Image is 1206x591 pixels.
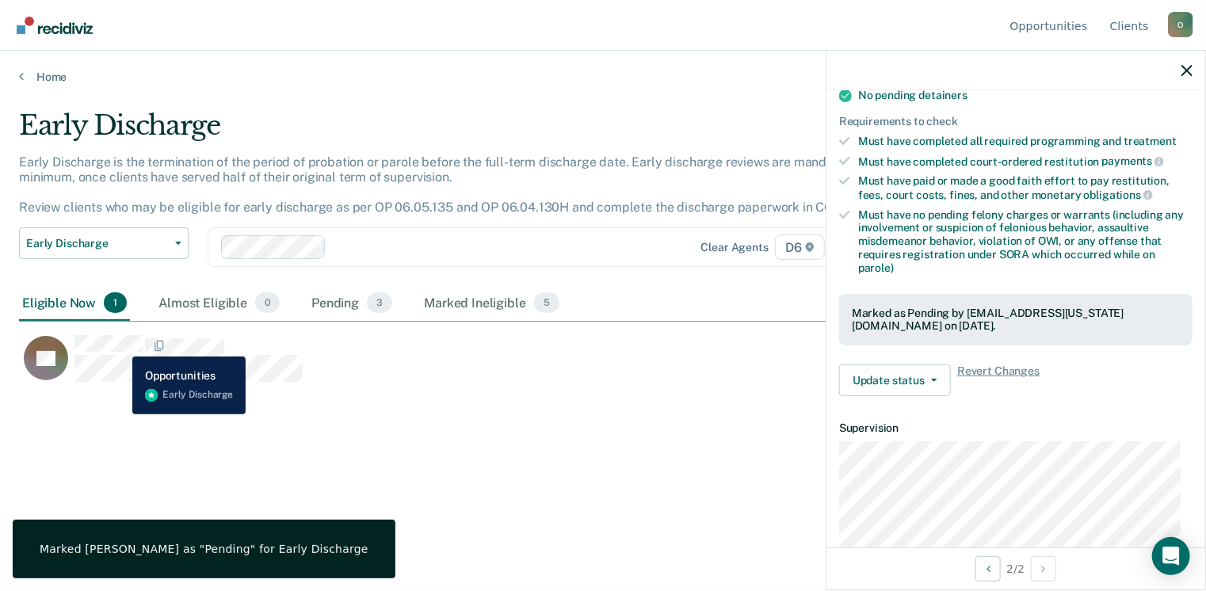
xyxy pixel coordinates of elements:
span: D6 [775,234,825,260]
button: Profile dropdown button [1168,12,1193,37]
span: treatment [1124,135,1177,147]
div: CaseloadOpportunityCell-0501037 [19,334,1041,398]
img: Recidiviz [17,17,93,34]
button: Update status [839,364,951,396]
a: Home [19,70,1187,84]
div: No pending [858,89,1193,102]
div: Marked Ineligible [421,286,563,321]
span: 0 [255,292,280,313]
dt: Supervision [839,421,1193,435]
div: Marked [PERSON_NAME] as "Pending" for Early Discharge [40,542,368,556]
span: parole) [858,261,894,274]
div: 2 / 2 [826,547,1205,589]
span: 1 [104,292,127,313]
span: Revert Changes [957,364,1040,396]
span: 5 [534,292,559,313]
span: 3 [367,292,392,313]
div: Must have completed all required programming and [858,135,1193,148]
div: Eligible Now [19,286,130,321]
p: Early Discharge is the termination of the period of probation or parole before the full-term disc... [19,154,871,215]
span: payments [1102,154,1165,167]
div: Must have no pending felony charges or warrants (including any involvement or suspicion of feloni... [858,208,1193,275]
div: O [1168,12,1193,37]
div: Open Intercom Messenger [1152,537,1190,575]
div: Pending [308,286,395,321]
div: Clear agents [701,241,769,254]
span: detainers [918,89,967,101]
span: Early Discharge [26,237,169,250]
button: Previous Opportunity [975,556,1001,581]
div: Marked as Pending by [EMAIL_ADDRESS][US_STATE][DOMAIN_NAME] on [DATE]. [852,307,1180,334]
button: Next Opportunity [1031,556,1056,581]
div: Early Discharge [19,109,924,154]
div: Requirements to check [839,115,1193,128]
div: Must have completed court-ordered restitution [858,154,1193,169]
span: obligations [1084,189,1153,201]
div: Almost Eligible [155,286,283,321]
div: Must have paid or made a good faith effort to pay restitution, fees, court costs, fines, and othe... [858,174,1193,201]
